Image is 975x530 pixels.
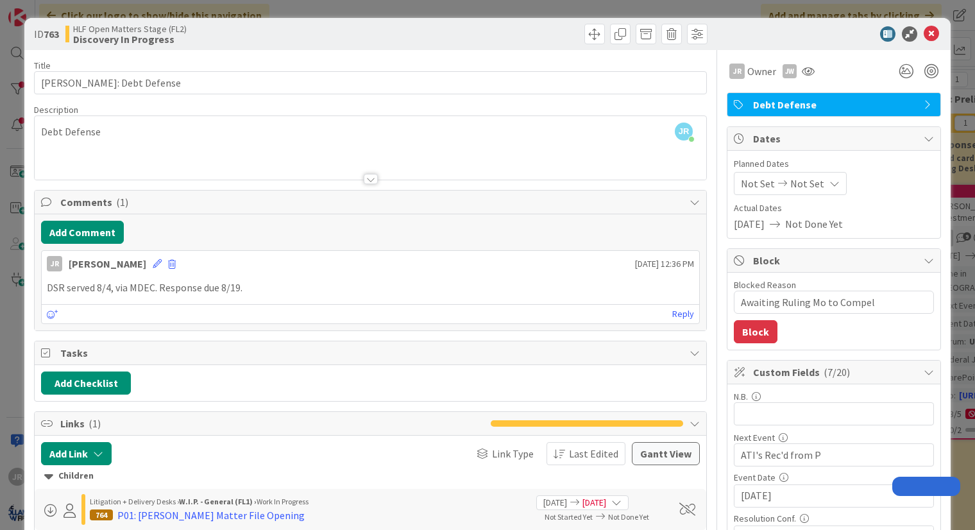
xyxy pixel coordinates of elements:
[734,320,777,343] button: Block
[116,196,128,209] span: ( 1 )
[69,256,146,271] div: [PERSON_NAME]
[41,221,124,244] button: Add Comment
[34,60,51,71] label: Title
[117,508,305,523] div: P01: [PERSON_NAME] Matter File Opening
[753,253,917,268] span: Block
[785,216,843,232] span: Not Done Yet
[41,372,131,395] button: Add Checklist
[90,509,113,520] div: 764
[257,497,309,506] span: Work In Progress
[753,131,917,146] span: Dates
[741,485,927,507] input: MM/DD/YYYY
[741,176,775,191] span: Not Set
[41,124,700,139] p: Debt Defense
[547,442,625,465] button: Last Edited
[60,416,484,431] span: Links
[635,257,694,271] span: [DATE] 12:36 PM
[73,24,187,34] span: HLF Open Matters Stage (FL2)
[734,473,934,482] div: Event Date
[89,417,101,430] span: ( 1 )
[675,123,693,141] span: JR
[73,34,187,44] b: Discovery In Progress
[545,512,593,522] span: Not Started Yet
[753,364,917,380] span: Custom Fields
[734,216,765,232] span: [DATE]
[824,366,850,379] span: ( 7/20 )
[753,97,917,112] span: Debt Defense
[582,496,606,509] span: [DATE]
[60,194,683,210] span: Comments
[47,280,694,295] p: DSR served 8/4, via MDEC. Response due 8/19.
[492,446,534,461] span: Link Type
[608,512,649,522] span: Not Done Yet
[790,176,824,191] span: Not Set
[179,497,257,506] b: W.I.P. - General (FL1) ›
[569,446,618,461] span: Last Edited
[34,104,78,115] span: Description
[672,306,694,322] a: Reply
[41,442,112,465] button: Add Link
[543,496,567,509] span: [DATE]
[734,157,934,171] span: Planned Dates
[783,64,797,78] div: JW
[734,391,748,402] label: N.B.
[90,497,179,506] span: Litigation + Delivery Desks ›
[632,442,700,465] button: Gantt View
[734,432,775,443] label: Next Event
[734,279,796,291] label: Blocked Reason
[44,469,697,483] div: Children
[747,64,776,79] span: Owner
[34,26,59,42] span: ID
[734,201,934,215] span: Actual Dates
[734,514,934,523] div: Resolution Conf.
[729,64,745,79] div: JR
[44,28,59,40] b: 763
[34,71,707,94] input: type card name here...
[60,345,683,361] span: Tasks
[47,256,62,271] div: JR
